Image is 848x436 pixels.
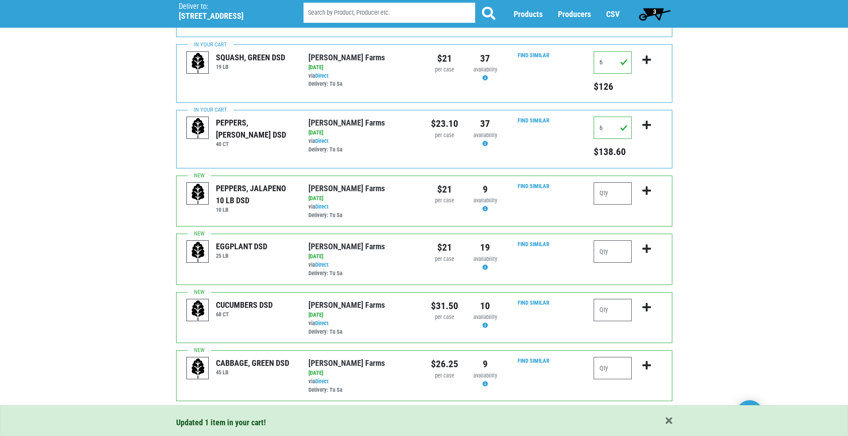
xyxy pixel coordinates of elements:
[315,261,329,268] a: Direct
[431,313,458,322] div: per case
[308,203,417,220] div: via
[308,328,417,336] div: Delivery: Tu Sa
[308,261,417,278] div: via
[308,137,417,154] div: via
[308,369,417,377] div: [DATE]
[216,357,289,369] div: CABBAGE, GREEN DSD
[473,372,497,379] span: availability
[315,138,329,144] a: Direct
[431,197,458,205] div: per case
[308,242,385,251] a: [PERSON_NAME] Farms
[594,240,632,263] input: Qty
[472,66,499,83] div: Availability may be subject to change.
[473,66,497,73] span: availability
[514,9,543,19] a: Products
[187,299,209,322] img: placeholder-variety-43d6402dacf2d531de610a020419775a.svg
[187,357,209,380] img: placeholder-variety-43d6402dacf2d531de610a020419775a.svg
[308,377,417,394] div: via
[308,211,417,220] div: Delivery: Tu Sa
[431,51,458,66] div: $21
[179,11,281,21] h5: [STREET_ADDRESS]
[518,299,549,306] a: Find Similar
[472,299,499,313] div: 10
[472,51,499,66] div: 37
[176,416,672,428] div: Updated 1 item in your cart!
[216,63,285,70] h6: 19 LB
[431,131,458,140] div: per case
[594,357,632,379] input: Qty
[315,378,329,385] a: Direct
[308,358,385,368] a: [PERSON_NAME] Farms
[594,51,632,74] input: Qty
[594,182,632,205] input: Qty
[653,8,656,15] span: 3
[308,311,417,319] div: [DATE]
[216,369,289,376] h6: 45 LB
[594,299,632,321] input: Qty
[635,5,675,23] a: 3
[473,132,497,138] span: availability
[315,320,329,327] a: Direct
[308,146,417,154] div: Delivery: Tu Sa
[472,240,499,255] div: 19
[431,357,458,371] div: $26.25
[308,129,417,137] div: [DATE]
[431,372,458,380] div: per case
[308,118,385,127] a: [PERSON_NAME] Farms
[216,299,273,311] div: CUCUMBERS DSD
[216,252,267,259] h6: 25 LB
[216,206,295,213] h6: 10 LB
[606,9,620,19] a: CSV
[308,300,385,310] a: [PERSON_NAME] Farms
[308,80,417,88] div: Delivery: Tu Sa
[308,63,417,72] div: [DATE]
[304,3,475,23] input: Search by Product, Producer etc.
[308,184,385,193] a: [PERSON_NAME] Farms
[216,117,295,141] div: PEPPERS, [PERSON_NAME] DSD
[594,146,632,158] h5: Total price
[179,2,281,11] p: Deliver to:
[308,194,417,203] div: [DATE]
[315,203,329,210] a: Direct
[518,241,549,247] a: Find Similar
[431,255,458,264] div: per case
[216,182,295,206] div: PEPPERS, JALAPENO 10 LB DSD
[473,256,497,262] span: availability
[187,52,209,74] img: placeholder-variety-43d6402dacf2d531de610a020419775a.svg
[216,311,273,318] h6: 68 CT
[216,240,267,252] div: EGGPLANT DSD
[518,117,549,124] a: Find Similar
[308,386,417,394] div: Delivery: Tu Sa
[431,66,458,74] div: per case
[518,183,549,189] a: Find Similar
[594,117,632,139] input: Qty
[558,9,591,19] a: Producers
[518,357,549,364] a: Find Similar
[431,182,458,197] div: $21
[216,51,285,63] div: SQUASH, GREEN DSD
[315,72,329,79] a: Direct
[431,299,458,313] div: $31.50
[308,252,417,261] div: [DATE]
[472,357,499,371] div: 9
[473,314,497,320] span: availability
[594,81,632,92] h5: Total price
[308,269,417,278] div: Delivery: Tu Sa
[472,131,499,148] div: Availability may be subject to change.
[187,117,209,139] img: placeholder-variety-43d6402dacf2d531de610a020419775a.svg
[216,141,295,147] h6: 40 CT
[187,183,209,205] img: placeholder-variety-43d6402dacf2d531de610a020419775a.svg
[431,117,458,131] div: $23.10
[308,53,385,62] a: [PERSON_NAME] Farms
[472,182,499,197] div: 9
[473,197,497,204] span: availability
[472,117,499,131] div: 37
[187,241,209,263] img: placeholder-variety-43d6402dacf2d531de610a020419775a.svg
[518,52,549,59] a: Find Similar
[308,319,417,336] div: via
[431,240,458,255] div: $21
[308,72,417,89] div: via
